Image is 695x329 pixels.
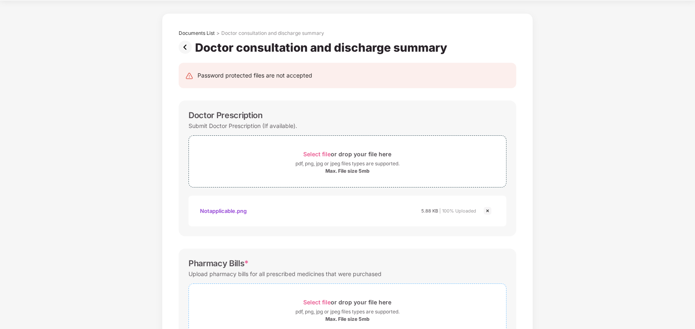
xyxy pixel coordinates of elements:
span: Select file [304,299,331,306]
div: Pharmacy Bills [189,258,249,268]
img: svg+xml;base64,PHN2ZyBpZD0iUHJldi0zMngzMiIgeG1sbnM9Imh0dHA6Ly93d3cudzMub3JnLzIwMDAvc3ZnIiB3aWR0aD... [179,41,195,54]
div: Documents List [179,30,215,37]
div: or drop your file here [304,149,392,160]
div: Doctor consultation and discharge summary [195,41,450,55]
div: Notapplicable.png [200,204,247,218]
span: Select fileor drop your file herepdf, png, jpg or jpeg files types are supported.Max. File size 5mb [189,142,506,181]
span: | 100% Uploaded [439,208,476,214]
div: Max. File size 5mb [325,168,370,174]
div: > [216,30,220,37]
span: 5.88 KB [421,208,438,214]
div: Doctor consultation and discharge summary [221,30,324,37]
span: Select file [304,151,331,158]
div: Max. File size 5mb [325,316,370,322]
div: Submit Doctor Prescription (If available). [189,120,297,131]
div: Upload pharmacy bills for all prescribed medicines that were purchased [189,268,382,279]
img: svg+xml;base64,PHN2ZyBpZD0iQ3Jvc3MtMjR4MjQiIHhtbG5zPSJodHRwOi8vd3d3LnczLm9yZy8yMDAwL3N2ZyIgd2lkdG... [483,206,493,216]
div: Doctor Prescription [189,110,263,120]
div: Password protected files are not accepted [198,71,312,80]
img: svg+xml;base64,PHN2ZyB4bWxucz0iaHR0cDovL3d3dy53My5vcmcvMjAwMC9zdmciIHdpZHRoPSIyNCIgaGVpZ2h0PSIyNC... [185,72,193,80]
span: Select fileor drop your file herepdf, png, jpg or jpeg files types are supported.Max. File size 5mb [189,290,506,329]
div: pdf, png, jpg or jpeg files types are supported. [295,160,400,168]
div: or drop your file here [304,297,392,308]
div: pdf, png, jpg or jpeg files types are supported. [295,308,400,316]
